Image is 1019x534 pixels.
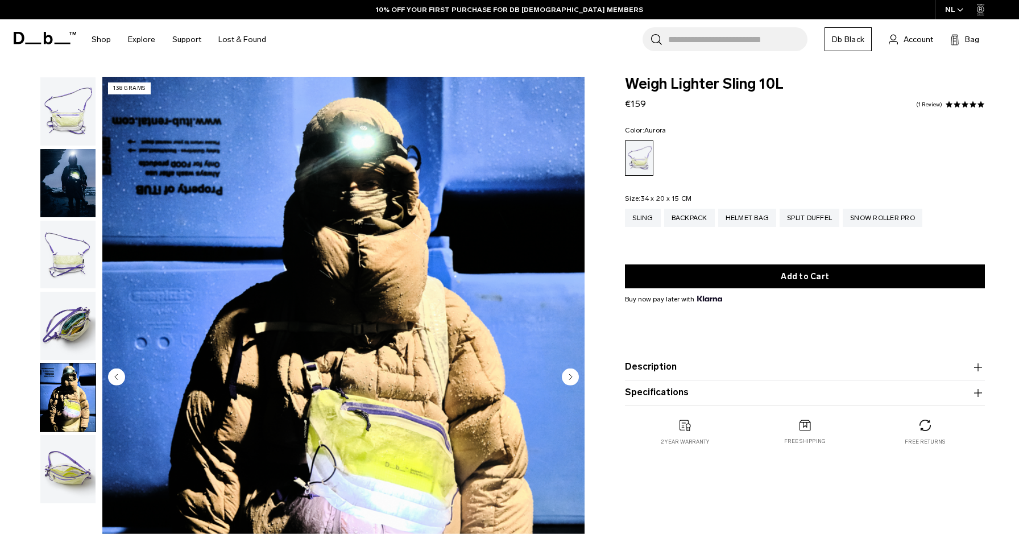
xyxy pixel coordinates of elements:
a: Sling [625,209,660,227]
a: Lost & Found [218,19,266,60]
span: Buy now pay later with [625,294,722,304]
a: Support [172,19,201,60]
a: Explore [128,19,155,60]
a: Account [889,32,933,46]
button: Weigh_Lighter_Sling_10L_2.png [40,220,96,289]
button: Bag [950,32,979,46]
p: 138 grams [108,82,151,94]
img: {"height" => 20, "alt" => "Klarna"} [697,296,722,301]
button: Weigh Lighter Sling 10L Aurora [40,363,96,432]
a: Db Black [825,27,872,51]
a: Split Duffel [780,209,839,227]
button: Weigh_Lighter_Sling_10L_3.png [40,291,96,361]
p: 2 year warranty [661,438,710,446]
span: Account [904,34,933,45]
img: Weigh_Lighter_Sling_10L_4.png [40,435,96,503]
legend: Size: [625,195,691,202]
span: Weigh Lighter Sling 10L [625,77,985,92]
span: 34 x 20 x 15 CM [641,194,692,202]
a: Shop [92,19,111,60]
span: Aurora [644,126,666,134]
p: Free shipping [784,437,826,445]
button: Previous slide [108,368,125,387]
img: Weigh_Lighter_Sling_10L_1.png [40,77,96,146]
a: 10% OFF YOUR FIRST PURCHASE FOR DB [DEMOGRAPHIC_DATA] MEMBERS [376,5,643,15]
img: Weigh_Lighter_Sling_10L_2.png [40,221,96,289]
a: Snow Roller Pro [843,209,922,227]
button: Weigh_Lighter_Sling_10L_4.png [40,434,96,504]
button: Specifications [625,386,985,400]
a: Backpack [664,209,715,227]
button: Description [625,361,985,374]
img: Weigh Lighter Sling 10L Aurora [40,363,96,432]
p: Free returns [905,438,945,446]
button: Next slide [562,368,579,387]
button: Weigh_Lighter_Sling_10L_1.png [40,77,96,146]
legend: Color: [625,127,666,134]
a: 1 reviews [916,102,942,107]
span: Bag [965,34,979,45]
a: Aurora [625,140,653,176]
nav: Main Navigation [83,19,275,60]
span: €159 [625,98,646,109]
button: Add to Cart [625,264,985,288]
img: Weigh_Lighter_Sling_10L_Lifestyle.png [40,149,96,217]
img: Weigh_Lighter_Sling_10L_3.png [40,292,96,360]
button: Weigh_Lighter_Sling_10L_Lifestyle.png [40,148,96,218]
a: Helmet Bag [718,209,777,227]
